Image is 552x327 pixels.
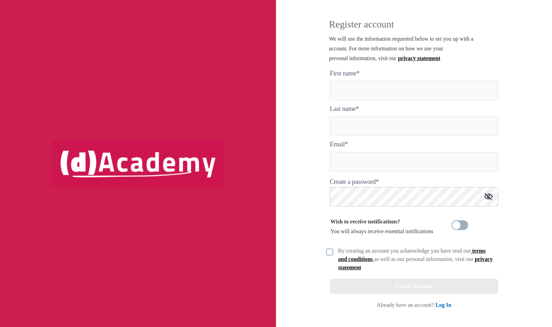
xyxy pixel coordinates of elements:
div: Create Account [396,281,432,291]
span: We will use the information requested below to set you up with a account. For more information on... [329,36,473,61]
p: Register account [329,20,502,34]
img: logo [51,140,225,186]
div: By creating an account you acknowledge you have read our as well as our personal information, vis... [338,247,494,272]
button: Create Account [330,279,498,294]
img: icon [484,193,493,200]
b: Wish to receive notifications? [330,219,400,224]
a: terms and conditions [338,248,486,262]
div: You will always receive essential notifications [330,217,433,236]
a: privacy statement [398,55,440,61]
div: Already have an account? [377,301,451,309]
a: Log In [435,302,451,308]
img: unCheck [326,248,333,255]
a: privacy statement [338,256,493,270]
